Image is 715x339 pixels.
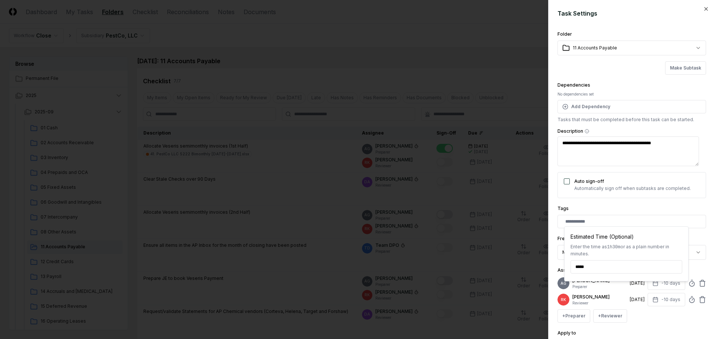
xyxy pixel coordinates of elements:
[572,284,627,290] p: Preparer
[648,293,685,306] button: -10 days
[557,267,581,273] label: Assignees
[557,9,706,18] h2: Task Settings
[557,206,569,211] label: Tags
[607,245,620,250] span: 1h30m
[557,309,590,323] button: +Preparer
[665,61,706,75] button: Make Subtask
[630,296,645,303] div: [DATE]
[557,82,590,88] label: Dependencies
[593,309,627,323] button: +Reviewer
[572,300,627,306] p: Reviewer
[557,330,576,336] label: Apply to
[572,294,627,300] p: [PERSON_NAME]
[557,100,706,113] button: Add Dependency
[557,129,706,133] label: Description
[585,129,589,133] button: Description
[561,297,566,303] span: RK
[557,91,706,97] div: No dependencies set
[574,178,604,184] label: Auto sign-off
[571,243,682,257] div: Enter the time as or as a plain number in minutes.
[557,116,706,123] p: Tasks that must be completed before this task can be started.
[560,281,566,286] span: AG
[571,233,682,240] div: Estimated Time (Optional)
[574,185,691,192] p: Automatically sign off when subtasks are completed.
[557,236,581,241] label: Frequency
[648,277,685,290] button: -10 days
[557,31,572,37] label: Folder
[630,280,645,287] div: [DATE]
